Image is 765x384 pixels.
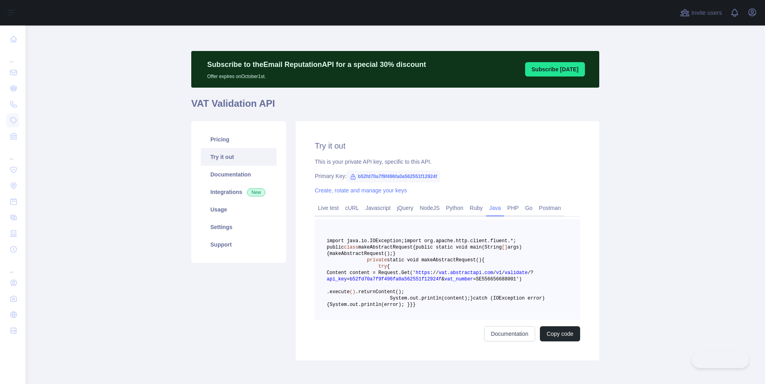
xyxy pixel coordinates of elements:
a: Ruby [467,202,486,214]
span: = [347,276,349,282]
button: Subscribe [DATE] [525,62,585,76]
span: abstractapi [450,270,482,276]
span: Content() [375,289,401,295]
a: Documentation [201,166,277,183]
span: Get(' [401,270,416,276]
span: com [484,270,493,276]
span: / [493,270,496,276]
span: makeAbstractRequest [358,245,413,250]
span: .return [355,289,375,295]
span: / [436,270,439,276]
span: public [327,245,344,250]
span: import java.io.IOException; [327,238,404,244]
span: out.println(error); } [350,302,410,308]
span: / [528,270,530,276]
span: https [416,270,430,276]
h1: VAT Validation API [191,97,599,116]
span: Content content = Request. [327,270,401,276]
span: vat_number [444,276,473,282]
span: AbstractRequest() [433,257,481,263]
button: Invite users [679,6,724,19]
span: . [447,270,450,276]
span: / [502,270,504,276]
a: Usage [201,201,277,218]
span: public static void main(String [416,245,502,250]
span: . [407,296,410,301]
div: ... [6,145,19,161]
span: .execute [327,289,350,295]
a: Create, rotate and manage your keys [315,187,407,194]
span: class [344,245,358,250]
a: Pricing [201,131,277,148]
span: ? [530,270,533,276]
span: api_key [327,276,347,282]
a: cURL [342,202,362,214]
span: & [441,276,444,282]
h2: Try it out [315,140,580,151]
div: Primary Key: [315,172,580,180]
button: Copy code [540,326,580,341]
span: out.println(content); [410,296,470,301]
span: } [393,251,396,257]
a: Integrations New [201,183,277,201]
a: Postman [536,202,564,214]
span: } [410,302,413,308]
a: Try it out [201,148,277,166]
span: b52fd70a7f9f496fa0a562551f12924f [350,276,441,282]
div: This is your private API key, specific to this API. [315,158,580,166]
a: Live test [315,202,342,214]
a: Go [522,202,536,214]
a: Python [443,202,467,214]
span: static void make [387,257,433,263]
span: [] [502,245,507,250]
span: v1 [496,270,502,276]
span: { [413,245,416,250]
span: private [367,257,387,263]
span: ; [401,289,404,295]
span: validate [505,270,528,276]
span: . [482,270,484,276]
a: Documentation [484,326,535,341]
span: () [350,289,355,295]
p: Offer expires on October 1st. [207,70,426,80]
span: : [430,270,433,276]
span: { [482,257,484,263]
span: try [379,264,387,269]
span: System [390,296,407,301]
span: AbstractRequest() [341,251,390,257]
span: vat [439,270,447,276]
span: } [470,296,473,301]
span: System [330,302,347,308]
span: / [433,270,435,276]
span: Invite users [691,8,722,18]
span: } [413,302,416,308]
span: make [330,251,341,257]
span: b52fd70a7f9f496fa0a562551f12924f [347,170,440,182]
div: ... [6,48,19,64]
span: =SE556656688001') [473,276,522,282]
span: ; [390,251,392,257]
span: import org.apache.http.client.fluent.*; [404,238,516,244]
div: ... [6,258,19,274]
span: { [387,264,390,269]
iframe: Toggle Customer Support [692,351,749,368]
a: Javascript [362,202,394,214]
p: Subscribe to the Email Reputation API for a special 30 % discount [207,59,426,70]
a: Settings [201,218,277,236]
a: Support [201,236,277,253]
span: New [247,188,265,196]
a: NodeJS [416,202,443,214]
a: jQuery [394,202,416,214]
span: . [347,302,349,308]
a: PHP [504,202,522,214]
a: Java [486,202,504,214]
